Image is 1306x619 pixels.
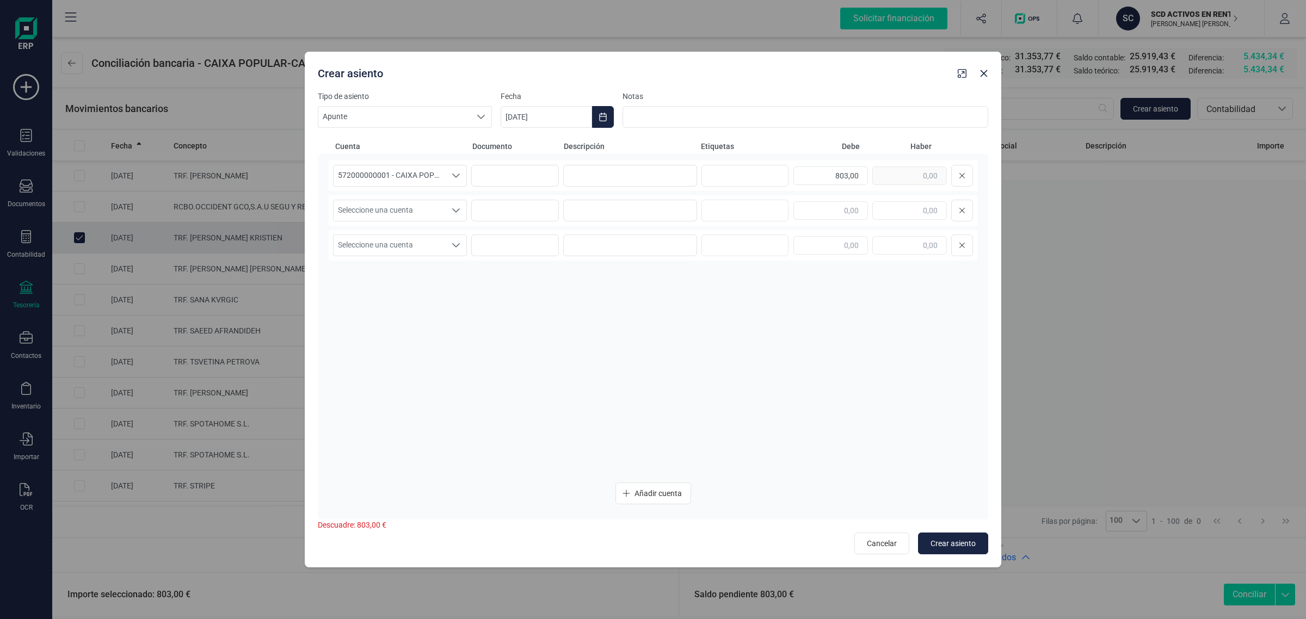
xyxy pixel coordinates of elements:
span: Cuenta [335,141,468,152]
span: Documento [472,141,559,152]
span: Apunte [318,107,471,127]
div: Crear asiento [313,61,953,81]
span: Crear asiento [931,538,976,549]
span: Cancelar [867,538,897,549]
input: 0,00 [872,166,947,185]
button: Crear asiento [918,533,988,554]
span: 572000000001 - CAIXA POPULAR-CAIXA RURAL, S.C.C.V. [334,165,446,186]
button: Choose Date [592,106,614,128]
span: Seleccione una cuenta [334,200,446,221]
span: Descuadre: 803,00 € [318,521,386,529]
span: Añadir cuenta [634,488,682,499]
div: Seleccione una cuenta [446,165,466,186]
input: 0,00 [793,201,868,220]
input: 0,00 [793,236,868,255]
button: Añadir cuenta [615,482,691,504]
label: Notas [623,91,988,102]
input: 0,00 [793,166,868,185]
span: Haber [864,141,932,152]
label: Fecha [501,91,614,102]
button: Cancelar [854,533,909,554]
label: Tipo de asiento [318,91,492,102]
span: Descripción [564,141,697,152]
div: Seleccione una cuenta [446,235,466,256]
input: 0,00 [872,236,947,255]
span: Seleccione una cuenta [334,235,446,256]
span: Etiquetas [701,141,788,152]
input: 0,00 [872,201,947,220]
span: Debe [792,141,860,152]
div: Seleccione una cuenta [446,200,466,221]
